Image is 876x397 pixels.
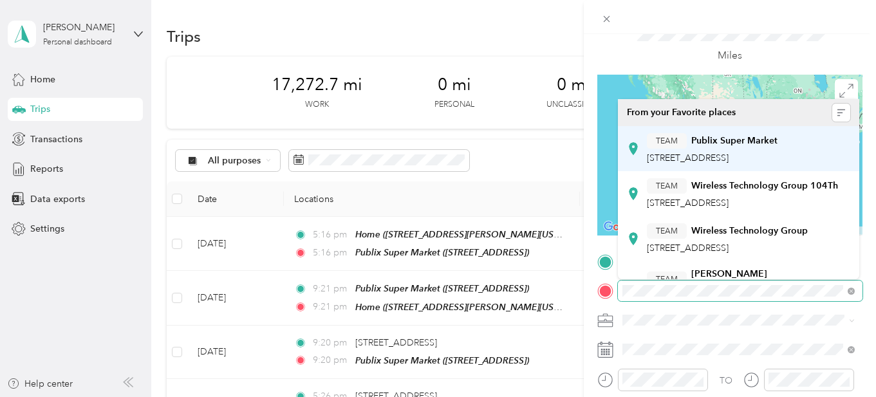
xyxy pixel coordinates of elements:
[647,198,729,208] span: [STREET_ADDRESS]
[656,180,678,192] span: TEAM
[647,152,729,163] span: [STREET_ADDRESS]
[601,219,643,235] img: Google
[718,48,742,64] p: Miles
[601,219,643,235] a: Open this area in Google Maps (opens a new window)
[656,273,678,285] span: TEAM
[656,225,678,237] span: TEAM
[691,135,778,147] strong: Publix Super Market
[656,135,678,147] span: TEAM
[691,180,838,192] strong: Wireless Technology Group 104Th
[647,133,687,149] button: TEAM
[647,243,729,254] span: [STREET_ADDRESS]
[647,223,687,239] button: TEAM
[691,225,808,237] strong: Wireless Technology Group
[691,268,850,291] strong: [PERSON_NAME][GEOGRAPHIC_DATA]
[647,272,687,288] button: TEAM
[720,374,732,387] div: TO
[804,325,876,397] iframe: Everlance-gr Chat Button Frame
[647,178,687,194] button: TEAM
[627,107,736,118] span: From your Favorite places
